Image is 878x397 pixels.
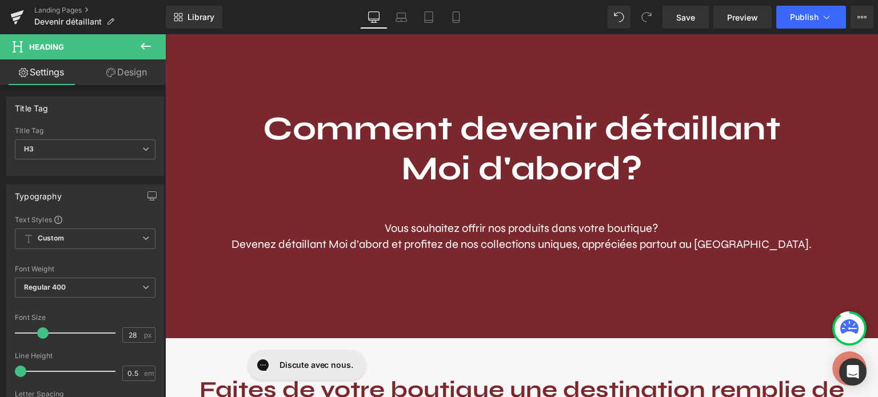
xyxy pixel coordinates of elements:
a: Mobile [442,6,470,29]
button: Undo [608,6,630,29]
div: Font Weight [15,265,155,273]
a: Preview [713,6,772,29]
a: Laptop [388,6,415,29]
div: Title Tag [15,127,155,135]
div: Text Styles [15,215,155,224]
iframe: Gorgias live chat messenger [77,312,205,350]
span: Save [676,11,695,23]
span: Library [187,12,214,22]
button: Redo [635,6,658,29]
a: Desktop [360,6,388,29]
a: Design [85,59,168,85]
button: Publish [776,6,846,29]
a: Landing Pages [34,6,166,15]
div: Title Tag [15,97,49,113]
div: Line Height [15,352,155,360]
span: px [144,331,154,339]
b: H3 [24,145,34,153]
span: Devenir détaillant [34,17,102,26]
span: Vous souhaitez offrir nos produits dans votre boutique? [219,187,493,201]
b: Comment devenir détaillant [98,74,615,114]
b: Custom [38,234,64,243]
b: Moi d'abord? [236,114,477,154]
iframe: Button to open loyalty program pop-up [667,317,701,351]
span: em [144,370,154,377]
span: Heading [29,42,64,51]
div: Font Size [15,314,155,322]
a: New Library [166,6,222,29]
button: More [851,6,873,29]
b: Regular 400 [24,283,66,291]
div: Typography [15,185,62,201]
span: Devenez détaillant Moi d’abord et profitez de nos collections uniques, appréciées partout au [GEO... [66,203,646,217]
span: Publish [790,13,819,22]
div: Open Intercom Messenger [839,358,867,386]
span: Preview [727,11,758,23]
a: Tablet [415,6,442,29]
